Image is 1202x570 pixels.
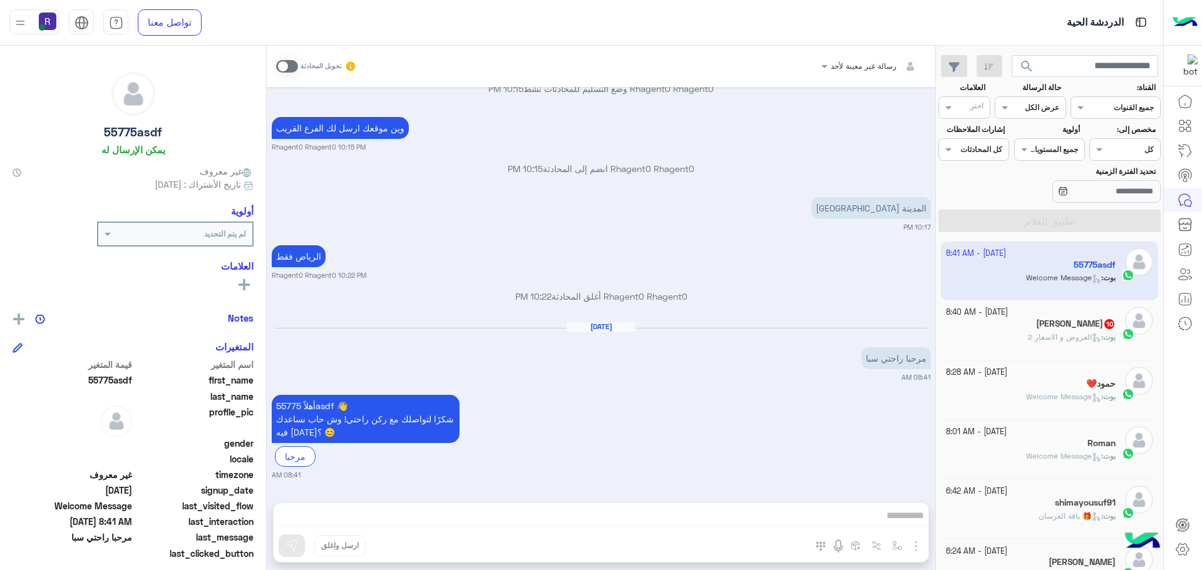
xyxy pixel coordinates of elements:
[1121,520,1164,564] img: hulul-logo.png
[903,222,931,232] small: 10:17 PM
[13,15,28,31] img: profile
[970,100,985,115] div: اختر
[1101,511,1116,521] b: :
[1125,426,1153,454] img: defaultAdmin.png
[13,452,132,466] span: null
[1122,447,1134,460] img: WhatsApp
[13,358,132,371] span: قيمة المتغير
[1122,388,1134,400] img: WhatsApp
[272,395,460,443] p: 5/10/2025, 8:41 AM
[39,13,56,30] img: userImage
[946,546,1007,557] small: [DATE] - 6:24 AM
[231,205,254,216] h6: أولوية
[13,484,132,497] span: 2025-07-09T19:12:57.433Z
[1039,511,1101,521] span: 🎁 باقة العرسان
[13,260,254,272] h6: العلامات
[946,307,1008,318] small: [DATE] - 8:40 AM
[13,531,132,544] span: مرحبا راحتي سبا
[811,197,931,219] p: 9/7/2025, 10:17 PM
[1028,332,1101,342] span: العروض و الاسعار 2
[938,210,1161,232] button: تطبيق الفلاتر
[567,322,635,331] h6: [DATE]
[1101,332,1116,342] b: :
[74,16,89,30] img: tab
[275,446,316,467] div: مرحبا
[35,314,45,324] img: notes
[103,9,128,36] a: tab
[946,367,1007,379] small: [DATE] - 8:28 AM
[1019,59,1034,74] span: search
[272,82,931,95] p: Rhagent0 Rhagent0 وضع التسليم للمحادثات نشط
[13,374,132,387] span: 55775asdf
[135,547,254,560] span: last_clicked_button
[135,390,254,403] span: last_name
[1103,332,1116,342] span: بوت
[135,374,254,387] span: first_name
[1122,328,1134,340] img: WhatsApp
[1026,451,1101,461] span: Welcome Message
[104,125,162,140] h5: 55775asdf
[135,484,254,497] span: signup_date
[1125,307,1153,335] img: defaultAdmin.png
[1015,124,1080,135] label: أولوية
[1103,511,1116,521] span: بوت
[300,61,342,71] small: تحويل المحادثة
[215,341,254,352] h6: المتغيرات
[314,535,366,556] button: ارسل واغلق
[155,178,241,191] span: تاريخ الأشتراك : [DATE]
[135,499,254,512] span: last_visited_flow
[13,313,24,325] img: add
[135,531,254,544] span: last_message
[831,61,896,71] span: رسالة غير معينة لأحد
[138,9,202,36] a: تواصل معنا
[1133,14,1149,30] img: tab
[135,452,254,466] span: locale
[1091,124,1156,135] label: مخصص إلى:
[272,290,931,303] p: Rhagent0 Rhagent0 أغلق المحادثة
[1087,438,1116,449] h5: Roman
[1101,451,1116,461] b: :
[135,437,254,450] span: gender
[1104,319,1114,329] span: 10
[13,437,132,450] span: null
[13,547,132,560] span: null
[1067,14,1124,31] p: الدردشة الحية
[272,245,326,267] p: 9/7/2025, 10:22 PM
[272,270,366,280] small: Rhagent0 Rhagent0 10:22 PM
[101,405,132,437] img: defaultAdmin.png
[1026,392,1101,401] span: Welcome Message
[1173,9,1198,36] img: Logo
[1055,497,1116,508] h5: shimayousuf91
[1103,392,1116,401] span: بوت
[13,515,132,528] span: 2025-10-05T05:41:48.194Z
[135,468,254,481] span: timezone
[1125,367,1153,395] img: defaultAdmin.png
[488,83,523,94] span: 10:15 PM
[135,515,254,528] span: last_interaction
[204,229,246,238] b: لم يتم التحديد
[1012,55,1042,82] button: search
[272,117,409,139] p: 9/7/2025, 10:15 PM
[946,486,1007,497] small: [DATE] - 6:42 AM
[997,82,1061,93] label: حالة الرسالة
[272,470,301,480] small: 08:41 AM
[946,426,1007,438] small: [DATE] - 8:01 AM
[272,142,366,152] small: Rhagent0 Rhagent0 10:15 PM
[112,73,155,115] img: defaultAdmin.png
[101,144,165,155] h6: يمكن الإرسال له
[1049,557,1116,567] h5: Jani ki jan
[1036,318,1116,329] h5: Walijankhan WalijankhanKh
[1125,486,1153,514] img: defaultAdmin.png
[109,16,123,30] img: tab
[1101,392,1116,401] b: :
[1175,54,1198,77] img: 322853014244696
[272,162,931,175] p: Rhagent0 Rhagent0 انضم إلى المحادثة
[135,358,254,371] span: اسم المتغير
[13,499,132,512] span: Welcome Message
[940,82,985,93] label: العلامات
[1086,379,1116,389] h5: حمود❤️
[861,347,931,369] p: 5/10/2025, 8:41 AM
[200,165,254,178] span: غير معروف
[1015,166,1156,177] label: تحديد الفترة الزمنية
[508,163,543,174] span: 10:15 PM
